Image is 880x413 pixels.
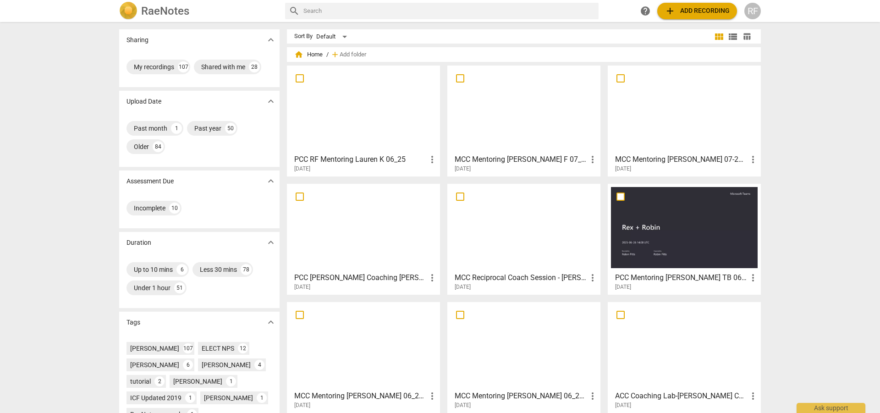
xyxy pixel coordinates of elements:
[174,282,185,293] div: 51
[201,62,245,72] div: Shared with me
[265,237,276,248] span: expand_more
[178,61,189,72] div: 107
[153,141,164,152] div: 84
[154,376,165,386] div: 2
[455,165,471,173] span: [DATE]
[742,32,751,41] span: table_chart
[797,403,865,413] div: Ask support
[427,391,438,402] span: more_vert
[265,176,276,187] span: expand_more
[451,305,597,409] a: MCC Mentoring [PERSON_NAME] 06_25 #?[DATE]
[183,343,193,353] div: 107
[615,402,631,409] span: [DATE]
[611,305,758,409] a: ACC Coaching Lab-[PERSON_NAME] Coaching [PERSON_NAME] [DATE][DATE]
[303,4,595,18] input: Search
[294,50,323,59] span: Home
[130,377,151,386] div: tutorial
[294,33,313,40] div: Sort By
[726,30,740,44] button: List view
[340,51,366,58] span: Add folder
[185,393,195,403] div: 1
[264,33,278,47] button: Show more
[587,154,598,165] span: more_vert
[330,50,340,59] span: add
[265,34,276,45] span: expand_more
[714,31,725,42] span: view_module
[254,360,264,370] div: 4
[202,360,251,369] div: [PERSON_NAME]
[611,187,758,291] a: PCC Mentoring [PERSON_NAME] TB 06_2025[DATE]
[455,154,587,165] h3: MCC Mentoring MP Rodney F 07_25 #8
[427,154,438,165] span: more_vert
[225,123,236,134] div: 50
[141,5,189,17] h2: RaeNotes
[134,62,174,72] div: My recordings
[119,2,137,20] img: Logo
[294,50,303,59] span: home
[257,393,267,403] div: 1
[748,272,759,283] span: more_vert
[455,391,587,402] h3: MCC Mentoring MP Rodney F 06_25 #?
[200,265,237,274] div: Less 30 mins
[657,3,737,19] button: Upload
[238,343,248,353] div: 12
[451,69,597,172] a: MCC Mentoring [PERSON_NAME] F 07_25 #8[DATE]
[176,264,187,275] div: 6
[727,31,738,42] span: view_list
[126,176,174,186] p: Assessment Due
[290,187,437,291] a: PCC [PERSON_NAME] Coaching [PERSON_NAME] Recording [DATE][DATE]
[744,3,761,19] button: RF
[171,123,182,134] div: 1
[126,318,140,327] p: Tags
[294,272,427,283] h3: PCC Robin Coaching Ursula Recording 6-26-2025
[264,94,278,108] button: Show more
[126,35,148,45] p: Sharing
[637,3,654,19] a: Help
[265,96,276,107] span: expand_more
[740,30,753,44] button: Table view
[290,305,437,409] a: MCC Mentoring [PERSON_NAME] 06_20 #5[DATE]
[126,97,161,106] p: Upload Date
[455,272,587,283] h3: MCC Reciprocal Coach Session - Rodney and Jane 7-2-25
[587,391,598,402] span: more_vert
[130,393,181,402] div: ICF Updated 2019
[427,272,438,283] span: more_vert
[134,265,173,274] div: Up to 10 mins
[130,344,179,353] div: [PERSON_NAME]
[202,344,234,353] div: ELECT NPS
[183,360,193,370] div: 6
[587,272,598,283] span: more_vert
[615,165,631,173] span: [DATE]
[455,402,471,409] span: [DATE]
[134,142,149,151] div: Older
[241,264,252,275] div: 78
[294,391,427,402] h3: MCC Mentoring MP Rodney F 06_20 #5
[264,236,278,249] button: Show more
[134,124,167,133] div: Past month
[326,51,329,58] span: /
[249,61,260,72] div: 28
[316,29,350,44] div: Default
[712,30,726,44] button: Tile view
[294,283,310,291] span: [DATE]
[226,376,236,386] div: 1
[264,174,278,188] button: Show more
[640,6,651,17] span: help
[173,377,222,386] div: [PERSON_NAME]
[169,203,180,214] div: 10
[134,283,170,292] div: Under 1 hour
[294,154,427,165] h3: PCC RF Mentoring Lauren K 06_25
[615,391,748,402] h3: ACC Coaching Lab-Betsy Coaching Andy 6-13-25
[265,317,276,328] span: expand_more
[615,272,748,283] h3: PCC Mentoring Robin P. TB 06_2025
[130,360,179,369] div: [PERSON_NAME]
[455,283,471,291] span: [DATE]
[748,391,759,402] span: more_vert
[294,165,310,173] span: [DATE]
[126,238,151,248] p: Duration
[615,283,631,291] span: [DATE]
[204,393,253,402] div: [PERSON_NAME]
[611,69,758,172] a: MCC Mentoring [PERSON_NAME] 07-25 #7[DATE]
[294,402,310,409] span: [DATE]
